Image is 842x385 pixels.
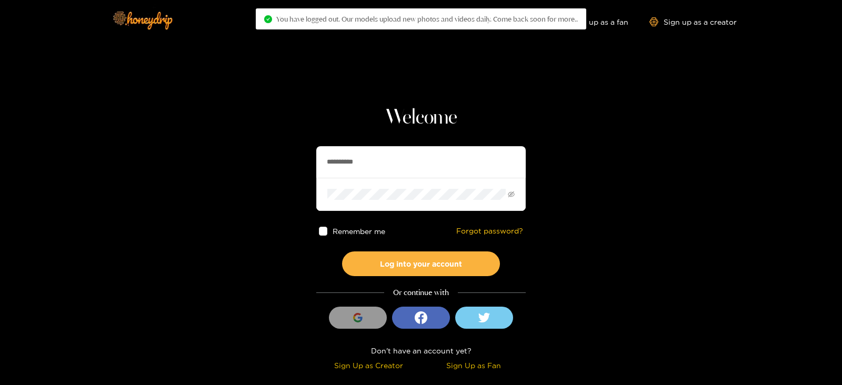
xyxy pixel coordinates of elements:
a: Sign up as a creator [649,17,737,26]
div: Don't have an account yet? [316,345,526,357]
span: You have logged out. Our models upload new photos and videos daily. Come back soon for more.. [276,15,578,23]
span: check-circle [264,15,272,23]
div: Or continue with [316,287,526,299]
a: Forgot password? [456,227,523,236]
button: Log into your account [342,251,500,276]
span: Remember me [333,227,386,235]
div: Sign Up as Fan [424,359,523,371]
h1: Welcome [316,105,526,130]
span: eye-invisible [508,191,515,198]
a: Sign up as a fan [556,17,628,26]
div: Sign Up as Creator [319,359,418,371]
